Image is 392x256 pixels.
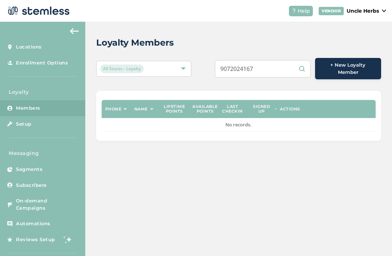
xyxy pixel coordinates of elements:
span: On-demand Campaigns [16,197,78,211]
span: All Stores - Loyalty [100,64,144,73]
span: Automations [16,220,50,227]
span: + New Loyalty Member [321,62,375,76]
span: Setup [16,121,32,128]
img: icon-arrow-back-accent-c549486e.svg [70,28,79,34]
input: Search [215,60,311,77]
p: Uncle Herbs [347,7,379,15]
span: Enrollment Options [16,59,68,67]
iframe: Chat Widget [356,221,392,256]
button: + New Loyalty Member [315,58,381,79]
span: Segments [16,166,42,173]
div: VENDOR [319,7,344,15]
img: logo-dark-0685b13c.svg [6,4,70,18]
span: Locations [16,43,42,51]
span: Members [16,105,40,112]
h2: Loyalty Members [96,36,174,49]
span: Subscribers [16,182,47,189]
img: glitter-stars-b7820f95.gif [61,232,75,247]
span: Help [298,7,310,15]
img: icon_down-arrow-small-66adaf34.svg [382,9,386,12]
span: Reviews Setup [16,236,55,243]
img: icon-help-white-03924b79.svg [292,9,296,13]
